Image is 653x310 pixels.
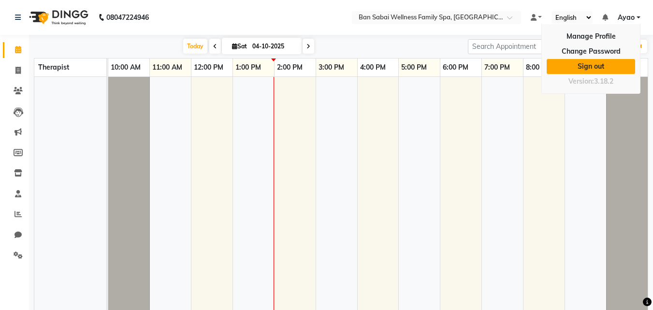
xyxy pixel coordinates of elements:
a: 1:00 PM [233,60,263,74]
div: Version:3.18.2 [547,74,635,89]
a: 8:00 PM [523,60,554,74]
a: 2:00 PM [275,60,305,74]
a: 10:00 AM [108,60,143,74]
span: Therapist [38,63,69,72]
img: logo [25,4,91,31]
a: 6:00 PM [440,60,471,74]
a: Change Password [547,44,635,59]
a: Sign out [547,59,635,74]
span: Today [183,39,207,54]
a: 7:00 PM [482,60,512,74]
a: 12:00 PM [191,60,226,74]
span: Ayao [618,13,635,23]
a: 11:00 AM [150,60,185,74]
b: 08047224946 [106,4,149,31]
a: 4:00 PM [358,60,388,74]
a: 5:00 PM [399,60,429,74]
a: 3:00 PM [316,60,347,74]
input: 2025-10-04 [249,39,298,54]
input: Search Appointment [468,39,552,54]
span: Sat [230,43,249,50]
a: Manage Profile [547,29,635,44]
